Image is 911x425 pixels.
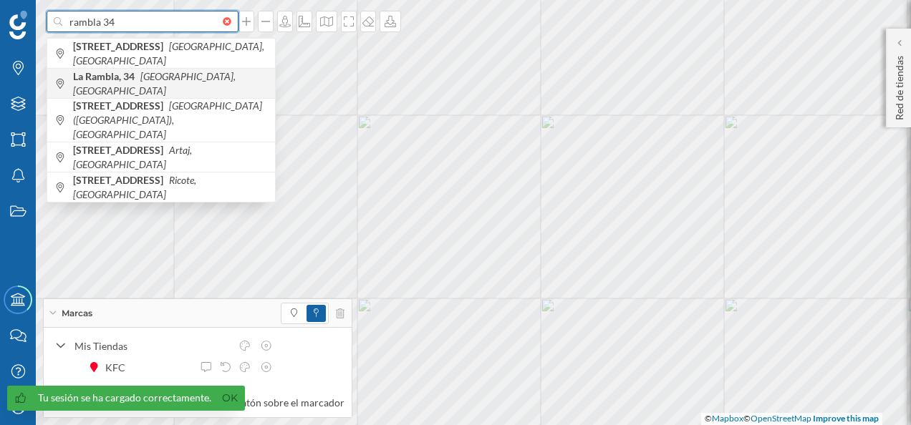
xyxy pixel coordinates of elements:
[73,99,167,112] b: [STREET_ADDRESS]
[62,307,92,320] span: Marcas
[73,99,262,140] i: [GEOGRAPHIC_DATA] ([GEOGRAPHIC_DATA]), [GEOGRAPHIC_DATA]
[105,360,132,375] div: KFC
[73,70,236,97] i: [GEOGRAPHIC_DATA], [GEOGRAPHIC_DATA]
[29,10,79,23] span: Soporte
[73,70,138,82] b: La Rambla, 34
[73,40,167,52] b: [STREET_ADDRESS]
[73,174,196,200] i: Ricote, [GEOGRAPHIC_DATA]
[74,338,231,353] div: Mis Tiendas
[892,50,907,120] p: Red de tiendas
[712,413,743,424] a: Mapbox
[38,391,211,405] div: Tu sesión se ha cargado correctamente.
[73,144,167,156] b: [STREET_ADDRESS]
[73,174,167,186] b: [STREET_ADDRESS]
[813,413,879,424] a: Improve this map
[73,144,192,170] i: Artaj, [GEOGRAPHIC_DATA]
[73,40,264,67] i: [GEOGRAPHIC_DATA], [GEOGRAPHIC_DATA]
[751,413,811,424] a: OpenStreetMap
[9,11,27,39] img: Geoblink Logo
[218,390,241,406] a: Ok
[701,413,882,425] div: © ©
